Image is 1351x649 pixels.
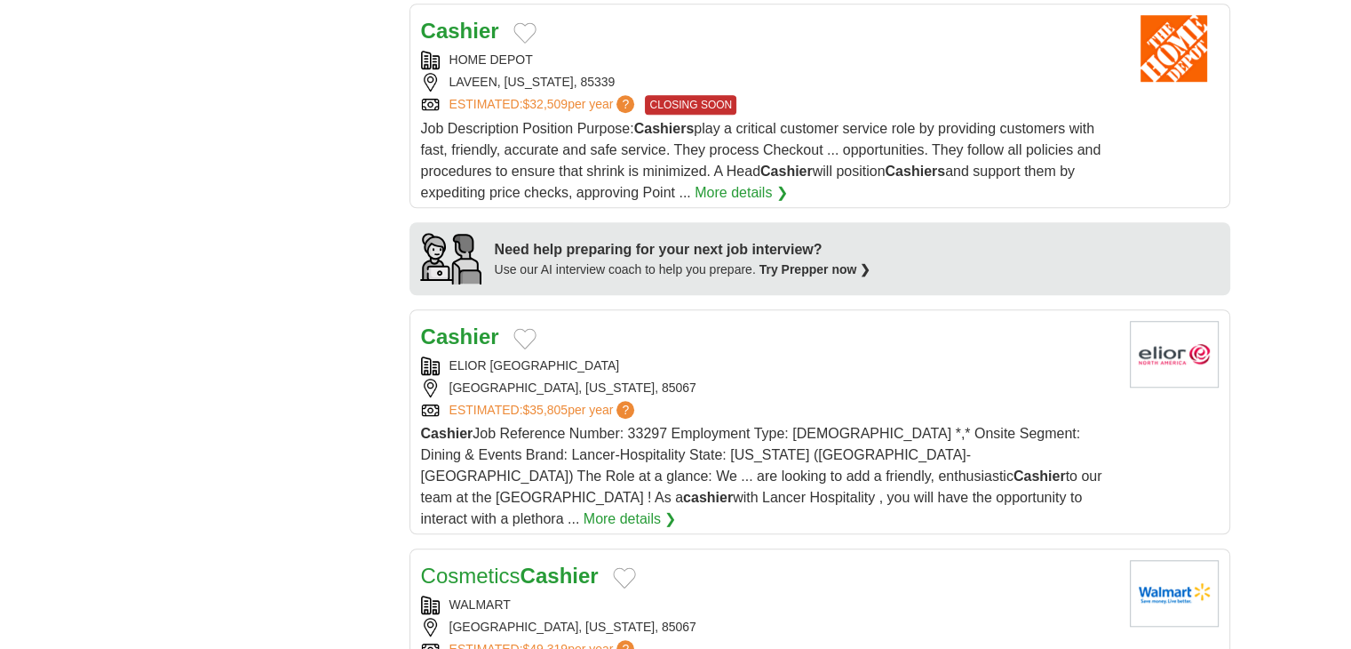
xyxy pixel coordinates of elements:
[584,509,677,530] a: More details ❯
[421,618,1116,637] div: [GEOGRAPHIC_DATA], [US_STATE], 85067
[683,490,733,505] strong: cashier
[421,73,1116,92] div: LAVEEN, [US_STATE], 85339
[421,426,473,441] strong: Cashier
[522,97,568,111] span: $32,509
[616,401,634,419] span: ?
[449,597,511,612] a: WALMART
[522,403,568,417] span: $35,805
[695,182,788,204] a: More details ❯
[421,564,599,588] a: CosmeticsCashier
[1130,560,1219,627] img: Walmart logo
[421,324,499,349] a: Cashier
[421,426,1102,526] span: Job Reference Number: 33297 Employment Type: [DEMOGRAPHIC_DATA] *,* Onsite Segment: Dining & Even...
[449,358,620,373] a: ELIOR [GEOGRAPHIC_DATA]
[449,401,639,420] a: ESTIMATED:$35,805per year?
[760,164,813,179] strong: Cashier
[1013,469,1066,484] strong: Cashier
[513,22,536,44] button: Add to favorite jobs
[449,52,533,67] a: HOME DEPOT
[521,564,599,588] strong: Cashier
[759,262,871,276] a: Try Prepper now ❯
[616,95,634,113] span: ?
[421,19,499,43] a: Cashier
[495,239,871,260] div: Need help preparing for your next job interview?
[645,95,736,115] span: CLOSING SOON
[421,379,1116,397] div: [GEOGRAPHIC_DATA], [US_STATE], 85067
[495,260,871,279] div: Use our AI interview coach to help you prepare.
[513,328,536,349] button: Add to favorite jobs
[1130,321,1219,388] img: Elior North America logo
[634,121,695,136] strong: Cashiers
[613,567,636,589] button: Add to favorite jobs
[421,121,1101,200] span: Job Description Position Purpose: play a critical customer service role by providing customers wi...
[885,164,945,179] strong: Cashiers
[1130,15,1219,82] img: Home Depot logo
[449,95,639,115] a: ESTIMATED:$32,509per year?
